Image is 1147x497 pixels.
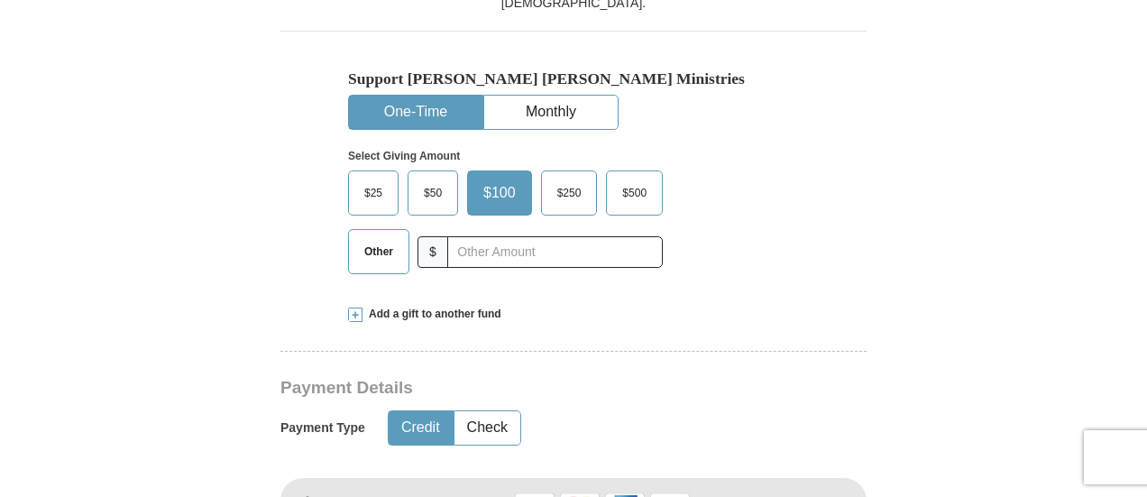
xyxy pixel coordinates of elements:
[348,69,799,88] h5: Support [PERSON_NAME] [PERSON_NAME] Ministries
[355,179,391,207] span: $25
[389,411,453,445] button: Credit
[548,179,591,207] span: $250
[349,96,482,129] button: One-Time
[355,238,402,265] span: Other
[474,179,525,207] span: $100
[613,179,656,207] span: $500
[415,179,451,207] span: $50
[447,236,663,268] input: Other Amount
[418,236,448,268] span: $
[454,411,520,445] button: Check
[280,420,365,436] h5: Payment Type
[348,150,460,162] strong: Select Giving Amount
[362,307,501,322] span: Add a gift to another fund
[280,378,740,399] h3: Payment Details
[484,96,618,129] button: Monthly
